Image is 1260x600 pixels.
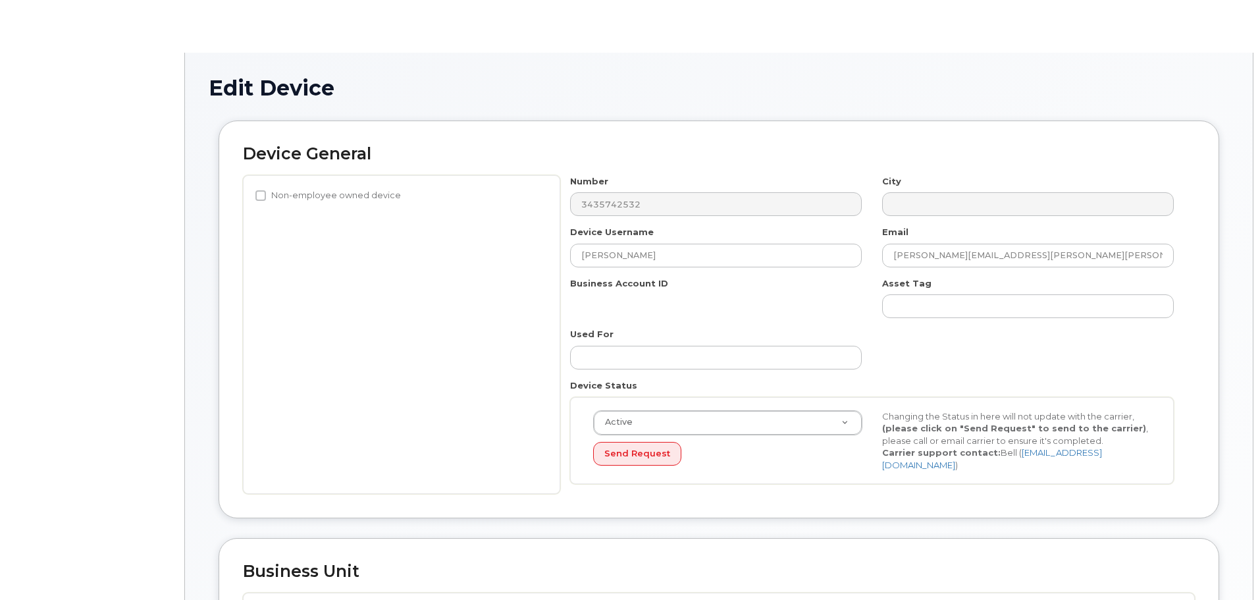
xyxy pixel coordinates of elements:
[593,442,681,466] button: Send Request
[882,226,908,238] label: Email
[882,277,932,290] label: Asset Tag
[570,379,637,392] label: Device Status
[255,190,266,201] input: Non-employee owned device
[243,562,1195,581] h2: Business Unit
[882,423,1146,433] strong: (please click on "Send Request" to send to the carrier)
[570,328,614,341] label: Used For
[570,226,654,238] label: Device Username
[570,175,608,188] label: Number
[882,447,1102,470] a: [EMAIL_ADDRESS][DOMAIN_NAME]
[872,410,1161,472] div: Changing the Status in here will not update with the carrier, , please call or email carrier to e...
[570,277,668,290] label: Business Account ID
[882,447,1001,458] strong: Carrier support contact:
[594,411,862,435] a: Active
[209,76,1229,99] h1: Edit Device
[255,188,401,204] label: Non-employee owned device
[243,145,1195,163] h2: Device General
[597,416,633,428] span: Active
[882,175,901,188] label: City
